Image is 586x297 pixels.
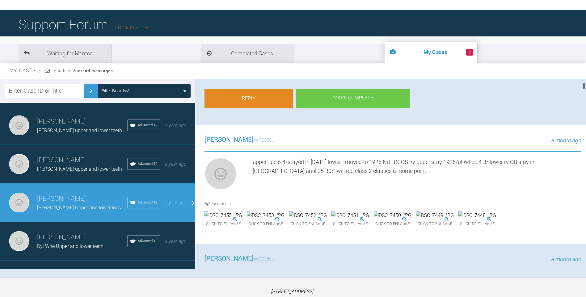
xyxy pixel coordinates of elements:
span: Click to enlarge [458,219,496,229]
span: Dyl Whe Upper and lower teeth [37,243,103,249]
img: Neil Fearns [9,231,29,251]
span: [PERSON_NAME] upper and lower teeth [37,128,122,133]
h4: Attachments [204,200,581,207]
li: Waiting for Mentor [19,44,111,63]
h3: [PERSON_NAME] [37,116,127,127]
img: chevronRight.28bd32b0.svg [86,86,96,96]
div: upper - pc 6-4/stayed in [DATE] lower - moved to 1925 NiTi RCOS nv upper stay 1925/ut 64 pc 4-3/ ... [253,158,581,192]
h3: wrote... [204,253,275,264]
span: Advanced 12 [138,238,157,244]
span: [PERSON_NAME] Upper and lower incs [37,205,121,211]
div: Filter Boards: All [102,87,132,94]
img: DSC_7455.JPG [204,211,242,220]
span: Advanced 12 [138,161,157,167]
span: Click to enlarge [416,219,454,229]
span: My Cases [9,68,41,73]
span: a year ago [165,238,187,244]
h3: [PERSON_NAME] [37,155,127,165]
div: Mark Complete [296,89,410,108]
span: a year ago [165,123,187,128]
strong: 2 unread messages [73,69,113,73]
h1: Support Forum [19,14,148,36]
span: Click to enlarge [289,219,327,229]
span: 2 [466,49,473,56]
span: [PERSON_NAME] [204,136,254,143]
input: Enter Case ID or Title [5,84,84,98]
img: Neil Fearns [9,115,29,135]
img: DSC_7450.JPG [374,211,411,220]
span: a month ago [551,256,581,262]
a: Back to Home [114,25,148,31]
img: DSC_7452.JPG [289,211,327,220]
span: [PERSON_NAME] upper and lower teeth [37,166,122,172]
h3: [PERSON_NAME] [37,232,127,243]
span: [PERSON_NAME] [204,255,254,262]
span: Click to enlarge [247,219,285,229]
img: Neil Fearns [204,158,237,190]
img: DSC_7449.JPG [416,211,454,220]
img: Neil Fearns [9,193,29,212]
span: Advanced 12 [138,123,157,128]
a: Reply [204,89,293,108]
span: Advanced 12 [138,200,157,205]
span: Click to enlarge [374,219,411,229]
li: Completed Cases [201,44,294,63]
li: My Cases [385,42,477,63]
img: DSC_7451.JPG [331,211,369,220]
span: a year ago [165,161,187,167]
span: Click to enlarge [331,219,369,229]
span: a year ago [165,200,187,206]
img: Neil Fearns [9,154,29,174]
span: Click to enlarge [204,219,242,229]
h3: wrote... [204,135,275,145]
img: DSC_7453.JPG [247,211,285,220]
img: DSC_7448.JPG [458,211,496,220]
span: You have [54,69,113,73]
h3: [PERSON_NAME] [37,194,127,204]
span: a month ago [551,137,581,144]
